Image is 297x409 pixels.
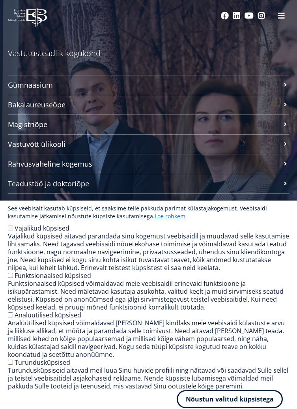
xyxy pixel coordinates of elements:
span: Avatud Ülikool [8,199,281,207]
span: Magistriõpe [8,120,281,128]
p: See veebisait kasutab küpsiseid, et saaksime teile pakkuda parimat külastajakogemust. Veebisaidi ... [8,204,289,220]
a: Teadustöö ja doktoriõpe [8,174,289,193]
a: Youtube [245,12,254,20]
div: Vajalikud küpsised aitavad parandada sinu kogemust veebisaidil ja muudavad selle kasutamise lihts... [8,232,289,272]
label: Analüütilised küpsised [15,311,81,319]
span: Rahvusvaheline kogemus [8,160,281,168]
label: Vajalikud küpsised [15,224,69,233]
a: Rahvusvaheline kogemus [8,154,289,174]
label: Turundusküpsised [15,358,70,367]
a: Linkedin [233,12,241,20]
a: Magistriõpe [8,114,289,134]
a: Loe rohkem [155,212,185,220]
a: Bakalaureuseõpe [8,95,289,114]
div: Analüütilised küpsised võimaldavad [PERSON_NAME] kindlaks meie veebisaidi külastuste arvu ja liik... [8,319,289,358]
div: Funktsionaalsed küpsised võimaldavad meie veebisaidil erinevaid funktsioone ja isikupärastamist. ... [8,280,289,311]
label: Funktsionaalsed küpsised [15,271,91,280]
a: Avatud Ülikool [8,193,289,213]
p: Vastutusteadlik kogukond [8,47,289,59]
span: Bakalaureuseõpe [8,101,281,109]
a: Instagram [258,12,265,20]
span: Teadustöö ja doktoriõpe [8,180,281,188]
a: Gümnaasium [8,75,289,95]
span: Vastuvõtt ülikooli [8,140,281,148]
a: Vastuvõtt ülikooli [8,134,289,154]
a: Facebook [221,12,229,20]
span: Gümnaasium [8,81,281,89]
div: Turundusküpsiseid aitavad meil luua Sinu huvide profiili ning näitavad või saadavad Sulle sellel ... [8,366,289,390]
button: Nõustun valitud küpsistega [177,390,283,408]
